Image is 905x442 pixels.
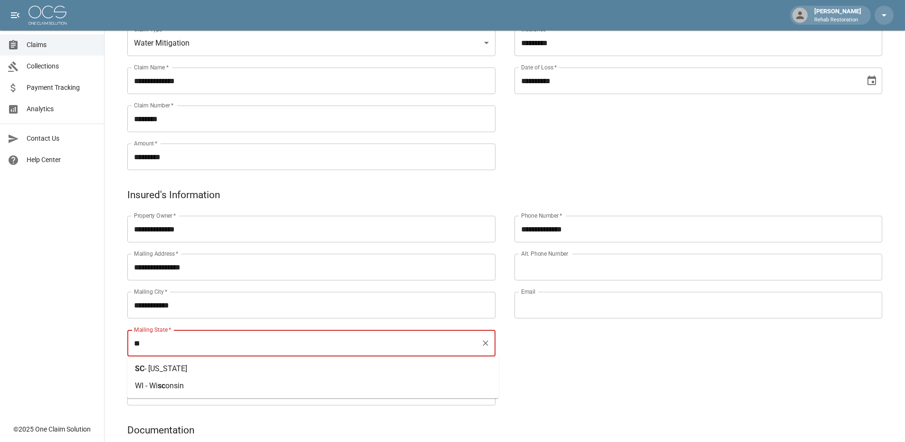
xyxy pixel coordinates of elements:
[134,139,158,147] label: Amount
[27,40,96,50] span: Claims
[13,424,91,434] div: © 2025 One Claim Solution
[862,71,881,90] button: Choose date, selected date is Aug 1, 2025
[521,211,562,220] label: Phone Number
[134,101,173,109] label: Claim Number
[134,288,168,296] label: Mailing City
[521,288,535,296] label: Email
[814,16,861,24] p: Rehab Restoration
[135,364,144,373] span: SC
[135,381,158,390] span: WI - Wi
[479,336,492,350] button: Clear
[165,381,184,390] span: onsin
[134,326,171,334] label: Mailing State
[27,83,96,93] span: Payment Tracking
[29,6,67,25] img: ocs-logo-white-transparent.png
[6,6,25,25] button: open drawer
[27,104,96,114] span: Analytics
[27,134,96,144] span: Contact Us
[144,364,187,373] span: - [US_STATE]
[810,7,865,24] div: [PERSON_NAME]
[27,155,96,165] span: Help Center
[134,250,178,258] label: Mailing Address
[158,381,165,390] span: sc
[27,61,96,71] span: Collections
[521,250,568,258] label: Alt. Phone Number
[521,63,557,71] label: Date of Loss
[134,211,176,220] label: Property Owner
[127,29,495,56] div: Water Mitigation
[134,63,169,71] label: Claim Name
